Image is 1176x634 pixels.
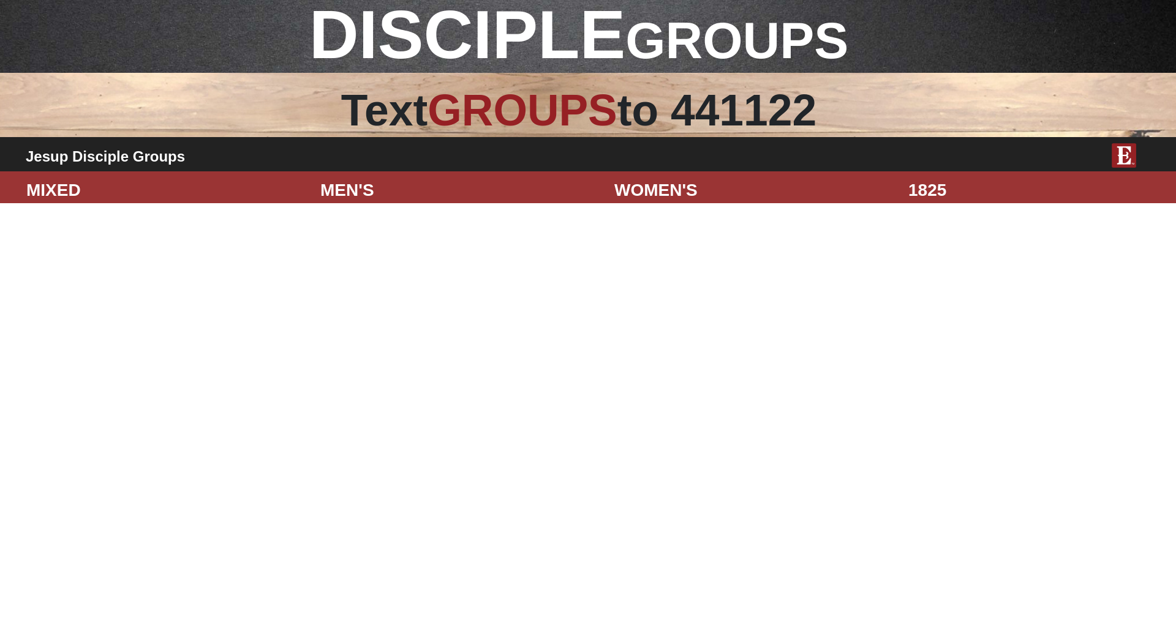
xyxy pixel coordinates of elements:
span: GROUPS [428,86,617,135]
span: GROUPS [625,12,848,69]
div: WOMEN'S [605,177,899,203]
img: E-icon-fireweed-White-TM.png [1112,143,1136,168]
div: MIXED [17,177,311,203]
div: MEN'S [311,177,605,203]
b: Jesup Disciple Groups [26,148,185,165]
